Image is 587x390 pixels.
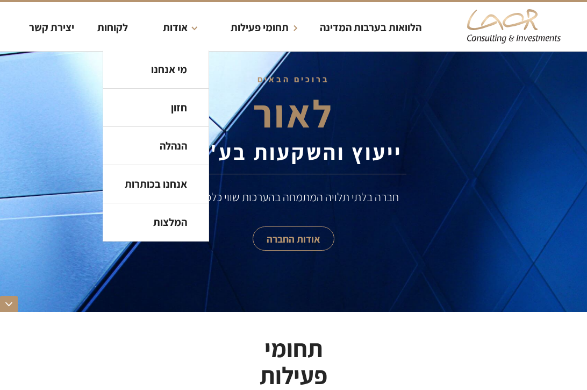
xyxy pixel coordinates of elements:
[125,177,187,191] strong: אנחנו בכותרות
[103,203,209,242] a: המלצות
[103,51,209,242] nav: אודות
[103,165,209,203] a: אנחנו בכותרות
[214,2,310,51] div: תחומי פעילות​
[103,51,209,89] a: מי אנחנו
[181,75,406,84] div: ברוכים הבאים
[160,139,187,153] strong: הנהלה
[466,8,562,45] img: Laor Consulting & Investments Logo
[181,189,406,205] div: חברה בלתי תלויה המתמחה בהערכות שווי כלכליות
[97,19,128,36] div: לקוחות
[320,19,421,36] div: הלוואות בערבות המדינה
[93,2,132,51] a: לקוחות
[231,335,355,389] h2: תחומי פעילות
[253,88,334,139] span: לאור
[163,20,188,34] strong: אודות
[231,20,289,34] strong: תחומי פעילות​
[253,226,334,251] a: אודות החברה
[466,2,562,51] a: home
[103,127,209,165] a: הנהלה
[147,2,209,51] div: אודות
[316,2,426,51] a: הלוואות בערבות המדינה
[153,215,187,229] strong: המלצות
[151,62,187,76] strong: מי אנחנו
[29,19,74,36] div: יצירת קשר
[171,101,187,115] strong: חזון
[181,133,406,171] h1: ייעוץ והשקעות בע''מ
[25,2,78,51] a: יצירת קשר
[103,89,209,127] a: חזון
